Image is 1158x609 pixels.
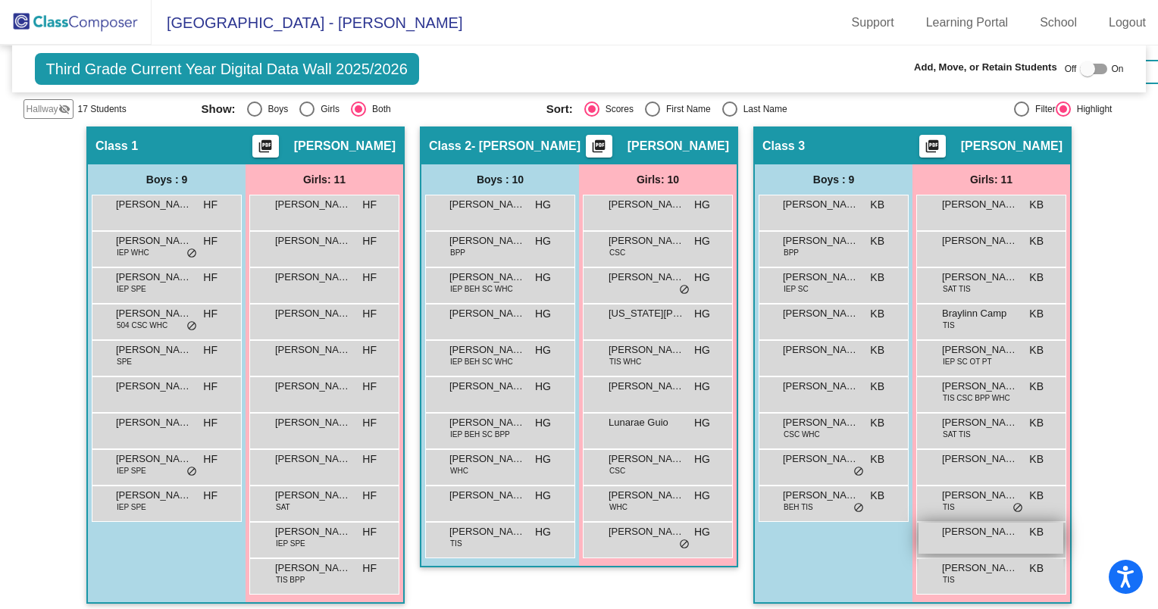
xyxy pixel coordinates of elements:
span: [PERSON_NAME] [961,139,1063,154]
span: 504 CSC WHC [117,320,167,331]
span: HF [362,451,377,467]
span: HG [694,451,710,467]
span: HG [535,306,551,322]
span: KB [1029,524,1044,540]
span: HF [203,306,218,322]
span: [PERSON_NAME] [942,270,1018,285]
span: [PERSON_NAME] [116,451,192,467]
span: HG [535,524,551,540]
span: HG [694,197,710,213]
span: [PERSON_NAME] [609,342,684,358]
span: [PERSON_NAME] [609,197,684,212]
span: do_not_disturb_alt [853,466,864,478]
span: TIS CSC BPP WHC [943,392,1010,404]
span: WHC [450,465,468,476]
span: [PERSON_NAME] [275,197,351,212]
span: [PERSON_NAME] [449,306,525,321]
span: HG [694,342,710,358]
a: School [1028,11,1089,35]
span: [PERSON_NAME] [275,451,351,467]
span: TIS WHC [609,356,641,367]
div: Boys : 10 [421,164,579,195]
span: HF [203,451,218,467]
span: HF [203,270,218,286]
span: [PERSON_NAME] [942,197,1018,212]
span: [US_STATE][PERSON_NAME] [609,306,684,321]
span: do_not_disturb_alt [186,320,197,333]
span: KB [1029,561,1044,576]
span: KB [870,270,884,286]
div: Girls: 10 [579,164,737,195]
span: HF [203,488,218,504]
span: 17 Students [78,102,127,116]
span: Braylinn Camp [942,306,1018,321]
span: KB [1029,415,1044,431]
span: [PERSON_NAME] [783,342,859,358]
span: TIS [943,574,955,586]
span: [PERSON_NAME] [449,233,525,248]
span: [PERSON_NAME] [116,233,192,248]
span: do_not_disturb_alt [679,284,690,296]
span: HG [535,488,551,504]
span: [PERSON_NAME] [942,561,1018,576]
span: Third Grade Current Year Digital Data Wall 2025/2026 [35,53,419,85]
span: Lunarae Guio [609,415,684,430]
span: [PERSON_NAME] [942,379,1018,394]
a: Support [840,11,906,35]
span: Class 3 [762,139,805,154]
span: [PERSON_NAME] [449,270,525,285]
span: [PERSON_NAME] [942,342,1018,358]
mat-icon: visibility_off [58,103,70,115]
div: Filter [1029,102,1056,116]
span: KB [870,451,884,467]
span: HF [362,342,377,358]
mat-icon: picture_as_pdf [590,139,608,160]
div: First Name [660,102,711,116]
span: HG [535,233,551,249]
span: [PERSON_NAME] [609,488,684,503]
span: [PERSON_NAME] [609,524,684,539]
span: KB [870,379,884,395]
span: HG [694,488,710,504]
span: HF [203,197,218,213]
span: KB [870,197,884,213]
a: Learning Portal [914,11,1021,35]
span: HF [203,342,218,358]
span: [PERSON_NAME] [783,270,859,285]
span: [PERSON_NAME] [449,415,525,430]
span: HF [362,270,377,286]
mat-radio-group: Select an option [202,101,535,117]
span: HF [362,379,377,395]
span: HF [362,561,377,576]
span: [PERSON_NAME] [609,379,684,394]
span: [PERSON_NAME] [783,488,859,503]
span: HF [203,415,218,431]
span: KB [1029,233,1044,249]
span: [PERSON_NAME] [628,139,729,154]
span: SAT TIS [943,429,971,440]
span: HF [362,524,377,540]
span: HG [535,451,551,467]
span: do_not_disturb_alt [1012,502,1023,514]
span: SPE [117,356,132,367]
button: Print Students Details [252,135,279,158]
span: HG [535,415,551,431]
span: Sort: [546,102,573,116]
span: HG [535,270,551,286]
span: KB [870,342,884,358]
span: [PERSON_NAME] [PERSON_NAME] [116,306,192,321]
span: Add, Move, or Retain Students [914,60,1057,75]
span: HF [362,233,377,249]
div: Girls: 11 [246,164,403,195]
span: [PERSON_NAME] [783,306,859,321]
span: [PERSON_NAME] [275,415,351,430]
span: [PERSON_NAME] [942,524,1018,539]
span: [PERSON_NAME] [449,197,525,212]
span: [PERSON_NAME] [609,270,684,285]
span: [PERSON_NAME] [275,342,351,358]
span: TIS BPP [276,574,305,586]
span: KB [870,415,884,431]
span: do_not_disturb_alt [186,466,197,478]
span: HG [694,415,710,431]
span: [PERSON_NAME] [783,415,859,430]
